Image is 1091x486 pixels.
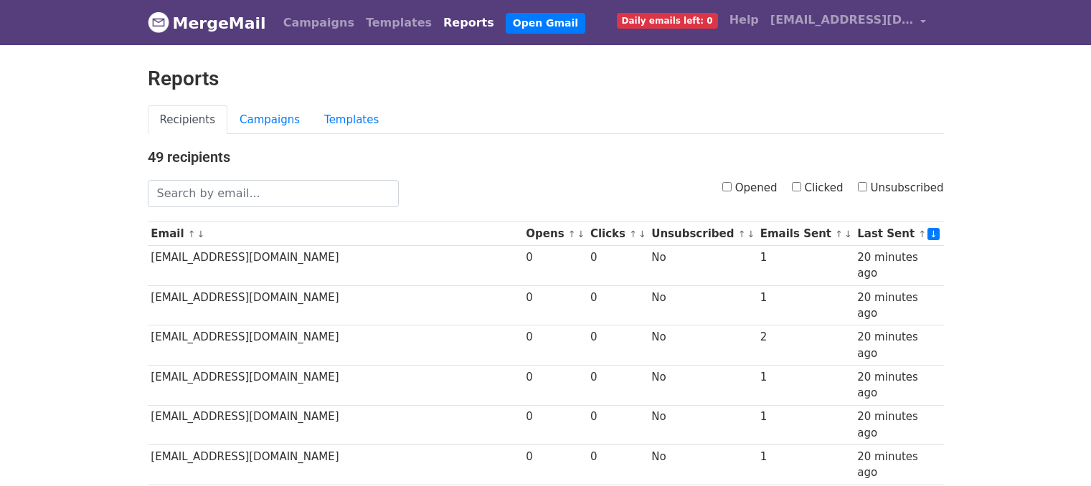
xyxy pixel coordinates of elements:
[648,246,756,286] td: No
[523,285,587,325] td: 0
[360,9,438,37] a: Templates
[523,445,587,485] td: 0
[792,182,801,191] input: Clicked
[148,222,523,246] th: Email
[148,105,228,135] a: Recipients
[617,13,718,29] span: Daily emails left: 0
[854,365,943,405] td: 20 minutes ago
[648,285,756,325] td: No
[854,222,943,246] th: Last Sent
[757,285,854,325] td: 1
[148,365,523,405] td: [EMAIL_ADDRESS][DOMAIN_NAME]
[765,6,932,39] a: [EMAIL_ADDRESS][DOMAIN_NAME]
[854,405,943,445] td: 20 minutes ago
[148,325,523,366] td: [EMAIL_ADDRESS][DOMAIN_NAME]
[148,246,523,286] td: [EMAIL_ADDRESS][DOMAIN_NAME]
[747,229,755,239] a: ↓
[148,67,944,91] h2: Reports
[648,405,756,445] td: No
[587,285,648,325] td: 0
[587,445,648,485] td: 0
[835,229,843,239] a: ↑
[506,13,585,34] a: Open Gmail
[148,445,523,485] td: [EMAIL_ADDRESS][DOMAIN_NAME]
[577,229,585,239] a: ↓
[523,365,587,405] td: 0
[148,11,169,33] img: MergeMail logo
[227,105,312,135] a: Campaigns
[148,405,523,445] td: [EMAIL_ADDRESS][DOMAIN_NAME]
[770,11,914,29] span: [EMAIL_ADDRESS][DOMAIN_NAME]
[629,229,637,239] a: ↑
[523,405,587,445] td: 0
[854,246,943,286] td: 20 minutes ago
[648,365,756,405] td: No
[858,182,867,191] input: Unsubscribed
[724,6,765,34] a: Help
[568,229,576,239] a: ↑
[757,405,854,445] td: 1
[278,9,360,37] a: Campaigns
[587,405,648,445] td: 0
[197,229,205,239] a: ↓
[854,325,943,366] td: 20 minutes ago
[648,222,756,246] th: Unsubscribed
[148,285,523,325] td: [EMAIL_ADDRESS][DOMAIN_NAME]
[638,229,646,239] a: ↓
[648,325,756,366] td: No
[587,365,648,405] td: 0
[722,182,732,191] input: Opened
[757,445,854,485] td: 1
[148,8,266,38] a: MergeMail
[757,325,854,366] td: 2
[188,229,196,239] a: ↑
[927,228,940,240] a: ↓
[148,180,399,207] input: Search by email...
[854,285,943,325] td: 20 minutes ago
[523,325,587,366] td: 0
[792,180,844,196] label: Clicked
[648,445,756,485] td: No
[722,180,778,196] label: Opened
[854,445,943,485] td: 20 minutes ago
[757,222,854,246] th: Emails Sent
[587,325,648,366] td: 0
[438,9,500,37] a: Reports
[858,180,944,196] label: Unsubscribed
[757,365,854,405] td: 1
[587,222,648,246] th: Clicks
[148,148,944,166] h4: 49 recipients
[918,229,926,239] a: ↑
[523,246,587,286] td: 0
[738,229,746,239] a: ↑
[523,222,587,246] th: Opens
[844,229,852,239] a: ↓
[611,6,724,34] a: Daily emails left: 0
[757,246,854,286] td: 1
[312,105,391,135] a: Templates
[587,246,648,286] td: 0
